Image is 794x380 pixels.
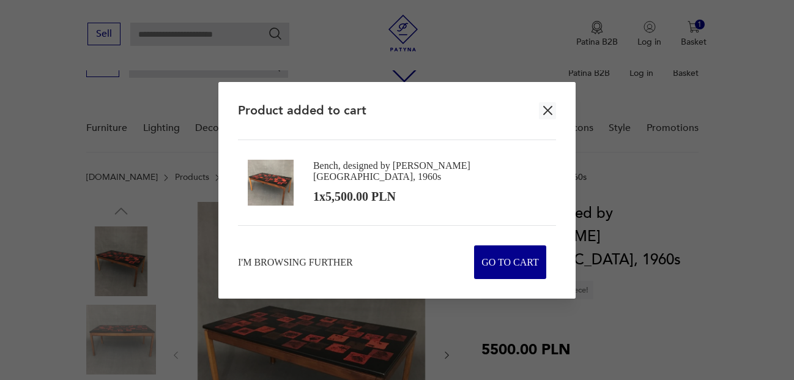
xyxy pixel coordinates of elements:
font: Product added to cart [238,102,366,119]
font: 1 [313,190,319,203]
font: I'm browsing further [238,257,353,267]
button: Go to cart [474,245,546,279]
font: Bench, designed by [PERSON_NAME][GEOGRAPHIC_DATA], 1960s [313,160,470,182]
button: I'm browsing further [238,255,353,269]
font: Go to cart [481,257,539,267]
font: x [319,190,325,203]
img: Product photo [248,160,294,206]
font: 5,500.00 PLN [325,190,396,203]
